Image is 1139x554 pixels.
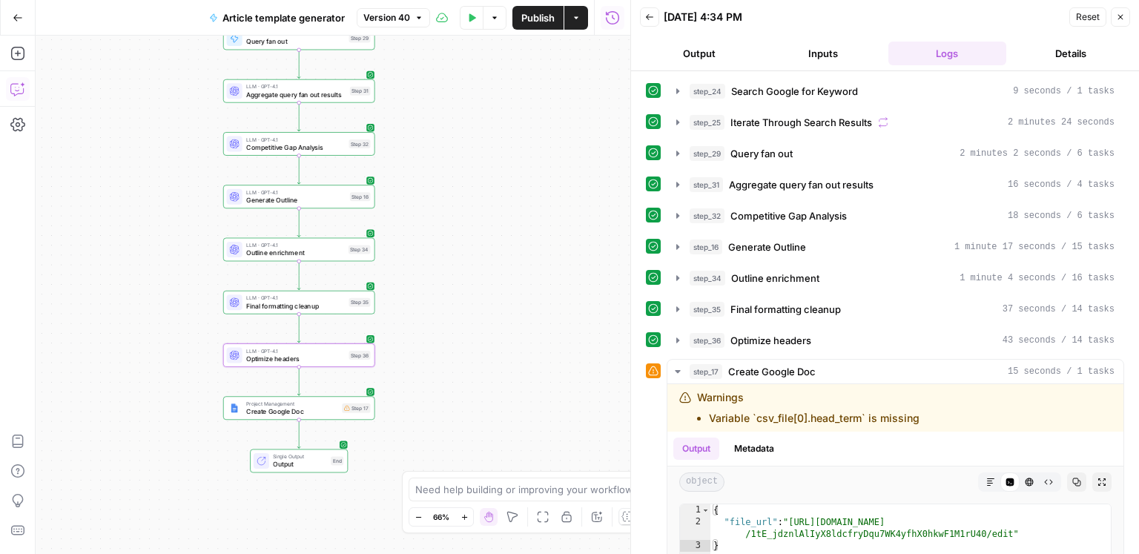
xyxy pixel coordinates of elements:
span: step_29 [690,146,724,161]
g: Edge from step_34 to step_35 [297,261,300,290]
button: Output [673,438,719,460]
button: Output [640,42,758,65]
div: Step 35 [349,298,370,307]
g: Edge from step_17 to end [297,420,300,449]
span: Reset [1076,10,1100,24]
span: step_24 [690,84,725,99]
span: Final formatting cleanup [246,301,345,311]
button: Inputs [764,42,882,65]
button: Article template generator [200,6,354,30]
div: LLM · GPT-4.1Optimize headersStep 36 [223,343,375,367]
span: Project Management [246,400,338,408]
span: 9 seconds / 1 tasks [1013,85,1115,98]
button: 2 minutes 24 seconds [667,111,1123,134]
button: Version 40 [357,8,430,27]
span: step_17 [690,364,722,379]
span: LLM · GPT-4.1 [246,241,345,249]
span: 1 minute 4 seconds / 16 tasks [960,271,1115,285]
div: LLM · GPT-4.1Final formatting cleanupStep 35 [223,291,375,314]
div: Step 36 [349,351,370,360]
span: Output [273,460,327,469]
button: Logs [888,42,1006,65]
span: LLM · GPT-4.1 [246,347,345,355]
span: Publish [521,10,555,25]
span: LLM · GPT-4.1 [246,188,346,197]
button: 18 seconds / 6 tasks [667,204,1123,228]
button: Metadata [725,438,783,460]
div: 1 [680,504,710,516]
div: 2 [680,516,710,540]
span: Create Google Doc [246,406,338,416]
span: 18 seconds / 6 tasks [1008,209,1115,222]
span: 2 minutes 2 seconds / 6 tasks [960,147,1115,160]
div: LLM · GPT-4.1Aggregate query fan out resultsStep 31 [223,79,375,103]
span: step_35 [690,302,724,317]
span: Single Output [273,452,327,461]
span: step_36 [690,333,724,348]
span: 43 seconds / 14 tasks [1003,334,1115,347]
span: Outline enrichment [246,248,345,258]
button: 1 minute 4 seconds / 16 tasks [667,266,1123,290]
span: LLM · GPT-4.1 [246,294,345,303]
span: Competitive Gap Analysis [730,208,847,223]
div: WorkflowQuery fan outStep 29 [223,27,375,50]
li: Variable `csv_file[0].head_term` is missing [709,411,920,426]
span: step_31 [690,177,723,192]
span: 1 minute 17 seconds / 15 tasks [954,240,1115,254]
span: Create Google Doc [728,364,816,379]
button: Details [1012,42,1130,65]
div: Warnings [697,390,920,426]
span: Query fan out [730,146,793,161]
span: Generate Outline [728,240,806,254]
span: Final formatting cleanup [730,302,841,317]
span: 2 minutes 24 seconds [1008,116,1115,129]
button: 43 seconds / 14 tasks [667,329,1123,352]
div: 3 [680,540,710,552]
div: Step 16 [350,192,371,201]
g: Edge from step_29 to step_31 [297,50,300,79]
g: Edge from step_32 to step_16 [297,156,300,185]
span: step_25 [690,115,724,130]
span: Outline enrichment [731,271,819,286]
button: Publish [512,6,564,30]
g: Edge from step_16 to step_34 [297,208,300,237]
div: Single OutputOutputEnd [223,449,375,473]
span: step_32 [690,208,724,223]
g: Edge from step_35 to step_36 [297,314,300,343]
span: Search Google for Keyword [731,84,858,99]
span: Toggle code folding, rows 1 through 3 [701,504,710,516]
div: Step 17 [342,403,370,413]
div: Step 34 [349,245,371,254]
g: Edge from step_36 to step_17 [297,367,300,396]
div: Project ManagementCreate Google DocStep 17 [223,396,375,420]
span: Query fan out [246,36,345,46]
div: End [331,457,343,466]
button: 1 minute 17 seconds / 15 tasks [667,235,1123,259]
button: 15 seconds / 1 tasks [667,360,1123,383]
button: 16 seconds / 4 tasks [667,173,1123,197]
span: object [679,472,724,492]
button: 9 seconds / 1 tasks [667,79,1123,103]
span: Iterate Through Search Results [730,115,872,130]
div: LLM · GPT-4.1Outline enrichmentStep 34 [223,238,375,262]
span: LLM · GPT-4.1 [246,136,345,144]
span: Optimize headers [246,354,345,363]
button: Reset [1069,7,1106,27]
button: 2 minutes 2 seconds / 6 tasks [667,142,1123,165]
div: Step 29 [349,34,370,43]
span: Article template generator [222,10,345,25]
div: LLM · GPT-4.1Generate OutlineStep 16 [223,185,375,208]
span: Optimize headers [730,333,811,348]
span: 37 seconds / 14 tasks [1003,303,1115,316]
span: 66% [433,511,449,523]
span: 16 seconds / 4 tasks [1008,178,1115,191]
div: Step 31 [350,87,371,96]
g: Edge from step_31 to step_32 [297,102,300,131]
span: Aggregate query fan out results [729,177,874,192]
span: LLM · GPT-4.1 [246,83,346,91]
img: Instagram%20post%20-%201%201.png [230,403,240,413]
button: 37 seconds / 14 tasks [667,297,1123,321]
span: Aggregate query fan out results [246,90,346,99]
div: LLM · GPT-4.1Competitive Gap AnalysisStep 32 [223,132,375,156]
span: step_34 [690,271,725,286]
